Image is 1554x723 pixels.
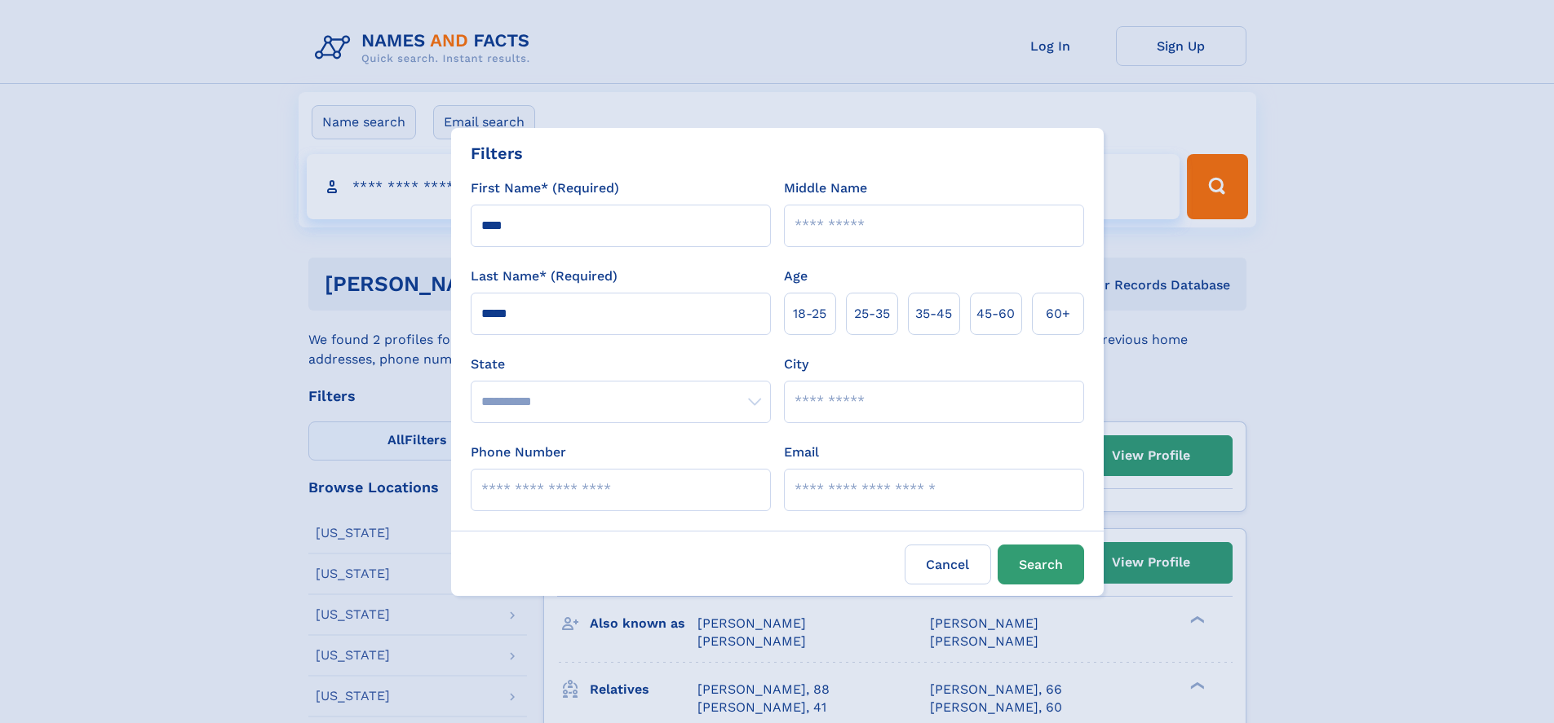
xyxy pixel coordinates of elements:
[784,443,819,462] label: Email
[1046,304,1070,324] span: 60+
[471,141,523,165] div: Filters
[471,443,566,462] label: Phone Number
[471,179,619,198] label: First Name* (Required)
[854,304,890,324] span: 25‑35
[905,544,991,584] label: Cancel
[915,304,952,324] span: 35‑45
[471,355,771,374] label: State
[998,544,1084,584] button: Search
[793,304,826,324] span: 18‑25
[784,355,808,374] label: City
[471,267,618,286] label: Last Name* (Required)
[784,179,867,198] label: Middle Name
[784,267,808,286] label: Age
[976,304,1015,324] span: 45‑60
